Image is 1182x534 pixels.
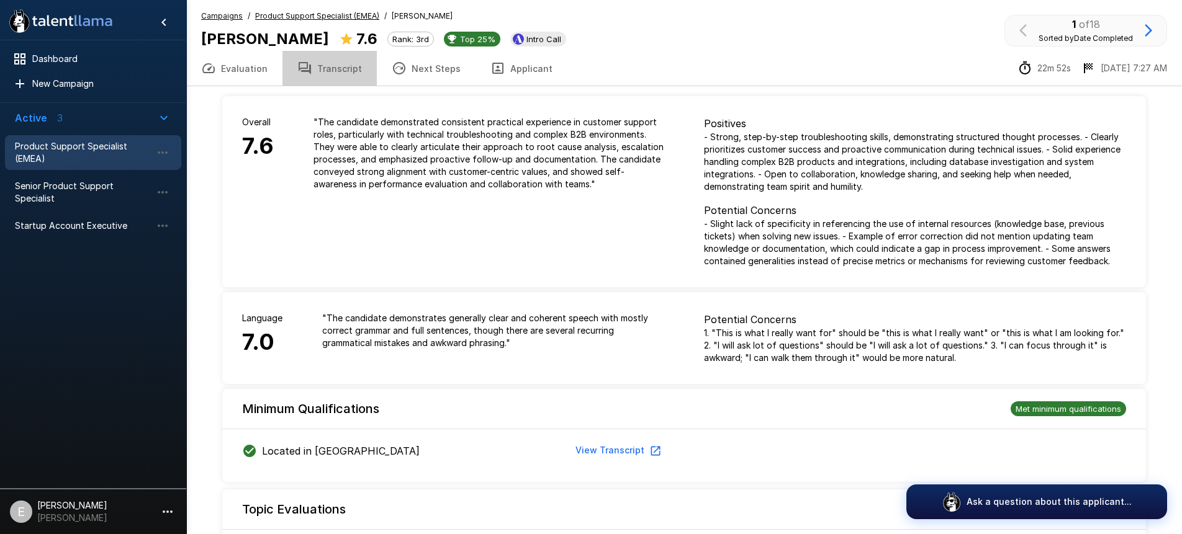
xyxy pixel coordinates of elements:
button: Next Steps [377,51,476,86]
p: - Strong, step-by-step troubleshooting skills, demonstrating structured thought processes. - Clea... [704,131,1126,193]
div: The time between starting and completing the interview [1017,61,1071,76]
p: " The candidate demonstrates generally clear and coherent speech with mostly correct grammar and ... [322,312,664,349]
b: [PERSON_NAME] [201,30,329,48]
p: Language [242,312,282,324]
span: Met minimum qualifications [1011,404,1126,414]
button: Ask a question about this applicant... [906,484,1167,519]
p: Located in [GEOGRAPHIC_DATA] [262,443,420,458]
p: 1. "This is what I really want for" should be "this is what I really want" or "this is what I am ... [704,327,1126,364]
p: Overall [242,116,274,128]
h6: 7.0 [242,324,282,360]
span: Sorted by Date Completed [1039,33,1133,43]
p: Potential Concerns [704,203,1126,218]
span: [PERSON_NAME] [392,10,453,22]
button: Evaluation [186,51,282,86]
b: 1 [1072,18,1076,30]
button: Applicant [476,51,567,86]
img: logo_glasses@2x.png [942,492,962,512]
h6: Minimum Qualifications [242,399,379,419]
img: ashbyhq_logo.jpeg [513,33,524,45]
span: Top 25% [455,34,500,44]
p: " The candidate demonstrated consistent practical experience in customer support roles, particula... [314,116,664,190]
h6: Topic Evaluations [242,499,346,519]
p: Ask a question about this applicant... [967,496,1132,508]
p: Potential Concerns [704,312,1126,327]
h6: 7.6 [242,128,274,164]
span: Intro Call [521,34,566,44]
span: / [248,10,250,22]
p: Positives [704,116,1126,131]
div: The date and time when the interview was completed [1081,61,1167,76]
p: 22m 52s [1037,62,1071,74]
div: View profile in Ashby [510,32,566,47]
u: Campaigns [201,11,243,20]
span: / [384,10,387,22]
b: 7.6 [356,30,377,48]
u: Product Support Specialist (EMEA) [255,11,379,20]
span: of 18 [1079,18,1100,30]
span: Rank: 3rd [388,34,433,44]
button: View Transcript [571,439,664,462]
p: - Slight lack of specificity in referencing the use of internal resources (knowledge base, previo... [704,218,1126,267]
button: Transcript [282,51,377,86]
p: [DATE] 7:27 AM [1101,62,1167,74]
